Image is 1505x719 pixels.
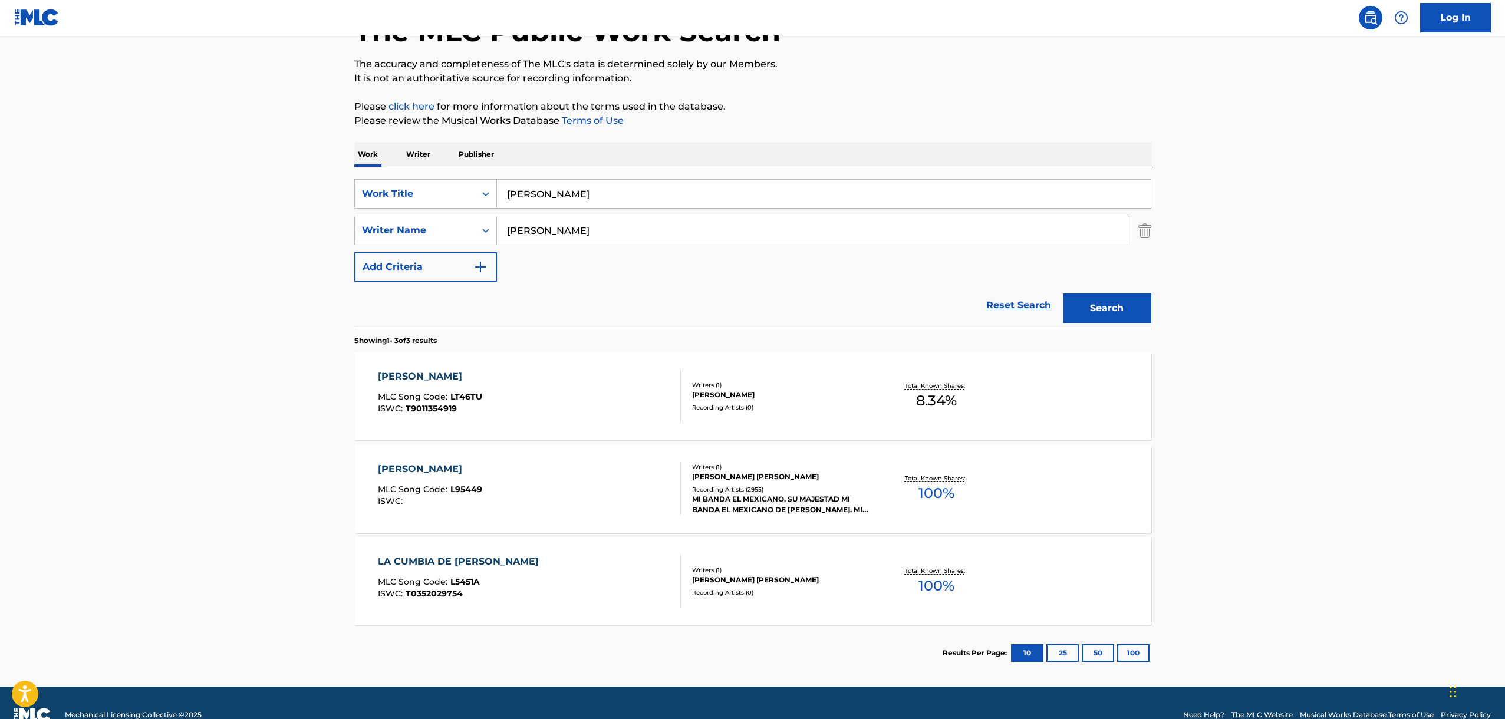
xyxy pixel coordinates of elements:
[378,403,406,414] span: ISWC :
[403,142,434,167] p: Writer
[406,403,457,414] span: T9011354919
[354,71,1151,85] p: It is not an authoritative source for recording information.
[692,566,870,575] div: Writers ( 1 )
[455,142,498,167] p: Publisher
[1446,662,1505,719] div: Widget de chat
[473,260,488,274] img: 9d2ae6d4665cec9f34b9.svg
[905,381,968,390] p: Total Known Shares:
[378,555,545,569] div: LA CUMBIA DE [PERSON_NAME]
[692,403,870,412] div: Recording Artists ( 0 )
[450,576,480,587] span: L5451A
[1364,11,1378,25] img: search
[354,179,1151,329] form: Search Form
[378,462,482,476] div: [PERSON_NAME]
[14,9,60,26] img: MLC Logo
[943,648,1010,658] p: Results Per Page:
[692,381,870,390] div: Writers ( 1 )
[378,370,482,384] div: [PERSON_NAME]
[378,496,406,506] span: ISWC :
[692,471,870,482] div: [PERSON_NAME] [PERSON_NAME]
[354,142,381,167] p: Work
[692,390,870,400] div: [PERSON_NAME]
[354,537,1151,625] a: LA CUMBIA DE [PERSON_NAME]MLC Song Code:L5451AISWC:T0352029754Writers (1)[PERSON_NAME] [PERSON_NA...
[905,474,968,483] p: Total Known Shares:
[450,484,482,494] span: L95449
[692,588,870,597] div: Recording Artists ( 0 )
[1063,293,1151,323] button: Search
[1011,644,1043,662] button: 10
[559,115,624,126] a: Terms of Use
[918,483,954,504] span: 100 %
[378,576,450,587] span: MLC Song Code :
[406,588,463,599] span: T0352029754
[354,352,1151,440] a: [PERSON_NAME]MLC Song Code:LT46TUISWC:T9011354919Writers (1)[PERSON_NAME]Recording Artists (0)Tot...
[1082,644,1114,662] button: 50
[692,575,870,585] div: [PERSON_NAME] [PERSON_NAME]
[378,588,406,599] span: ISWC :
[1046,644,1079,662] button: 25
[354,335,437,346] p: Showing 1 - 3 of 3 results
[1394,11,1408,25] img: help
[354,100,1151,114] p: Please for more information about the terms used in the database.
[378,484,450,494] span: MLC Song Code :
[354,57,1151,71] p: The accuracy and completeness of The MLC's data is determined solely by our Members.
[354,252,497,282] button: Add Criteria
[1117,644,1150,662] button: 100
[362,223,468,238] div: Writer Name
[1138,216,1151,245] img: Delete Criterion
[916,390,957,411] span: 8.34 %
[692,463,870,471] div: Writers ( 1 )
[980,292,1057,318] a: Reset Search
[1446,662,1505,719] iframe: Chat Widget
[918,575,954,596] span: 100 %
[1359,6,1382,29] a: Public Search
[354,114,1151,128] p: Please review the Musical Works Database
[1420,3,1491,32] a: Log In
[388,101,434,112] a: click here
[362,187,468,201] div: Work Title
[450,391,482,402] span: LT46TU
[1450,674,1457,710] div: Arrastrar
[692,485,870,494] div: Recording Artists ( 2955 )
[354,444,1151,533] a: [PERSON_NAME]MLC Song Code:L95449ISWC:Writers (1)[PERSON_NAME] [PERSON_NAME]Recording Artists (29...
[378,391,450,402] span: MLC Song Code :
[692,494,870,515] div: MI BANDA EL MEXICANO, SU MAJESTAD MI BANDA EL MEXICANO DE [PERSON_NAME], MI [PERSON_NAME] EL MEXI...
[905,566,968,575] p: Total Known Shares:
[1389,6,1413,29] div: Help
